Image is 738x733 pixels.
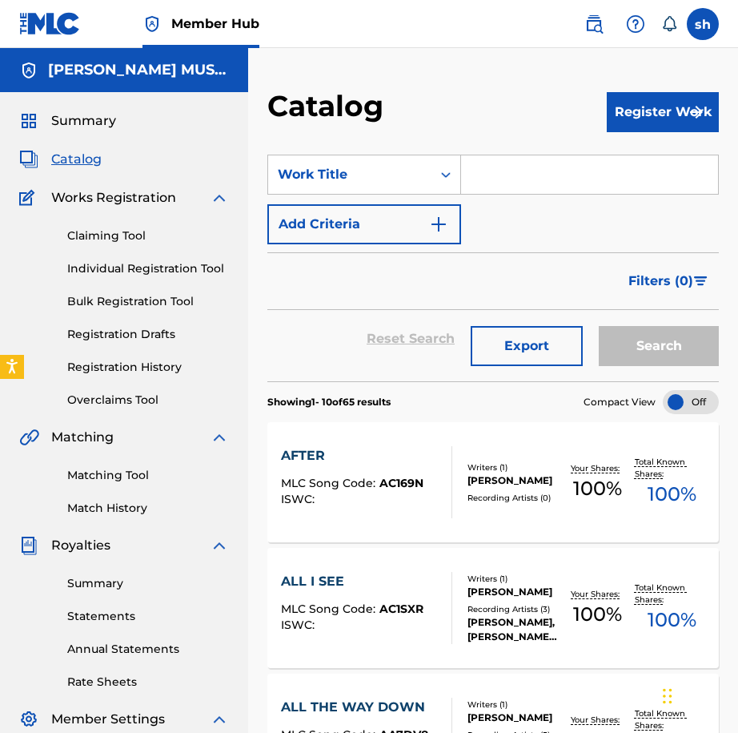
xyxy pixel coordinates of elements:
[467,615,560,644] div: [PERSON_NAME], [PERSON_NAME], [PERSON_NAME]
[67,228,229,244] a: Claiming Tool
[210,536,229,555] img: expand
[67,641,229,658] a: Annual Statements
[661,16,677,32] div: Notifications
[607,92,719,132] button: Register Work
[635,456,710,480] p: Total Known Shares:
[267,155,719,381] form: Search Form
[571,462,624,474] p: Your Shares:
[379,602,423,616] span: AC1SXR
[19,111,38,131] img: Summary
[67,326,229,343] a: Registration Drafts
[267,88,391,124] h2: Catalog
[467,603,560,615] div: Recording Artists ( 3 )
[267,548,719,668] a: ALL I SEEMLC Song Code:AC1SXRISWC:Writers (1)[PERSON_NAME]Recording Artists (3)[PERSON_NAME], [PE...
[171,14,259,33] span: Member Hub
[687,8,719,40] div: User Menu
[467,573,560,585] div: Writers ( 1 )
[467,711,560,725] div: [PERSON_NAME]
[51,710,165,729] span: Member Settings
[584,395,656,409] span: Compact View
[379,476,423,490] span: AC169N
[635,707,710,731] p: Total Known Shares:
[467,699,560,711] div: Writers ( 1 )
[51,428,114,447] span: Matching
[67,674,229,691] a: Rate Sheets
[281,476,379,490] span: MLC Song Code :
[626,14,645,34] img: help
[571,588,624,600] p: Your Shares:
[67,293,229,310] a: Bulk Registration Tool
[663,672,672,720] div: Drag
[467,585,560,599] div: [PERSON_NAME]
[210,188,229,207] img: expand
[571,714,624,726] p: Your Shares:
[67,260,229,277] a: Individual Registration Tool
[210,428,229,447] img: expand
[67,575,229,592] a: Summary
[573,600,622,629] span: 100 %
[578,8,610,40] a: Public Search
[267,204,461,244] button: Add Criteria
[281,572,423,591] div: ALL I SEE
[67,467,229,484] a: Matching Tool
[267,395,391,409] p: Showing 1 - 10 of 65 results
[467,492,560,504] div: Recording Artists ( 0 )
[19,111,116,131] a: SummarySummary
[278,165,422,184] div: Work Title
[19,150,38,169] img: Catalog
[281,698,433,717] div: ALL THE WAY DOWN
[142,14,162,34] img: Top Rightsholder
[573,474,622,503] span: 100 %
[687,103,706,122] img: f7272a7cc735f4ea7f67.svg
[19,150,102,169] a: CatalogCatalog
[693,483,738,612] iframe: Resource Center
[19,12,81,35] img: MLC Logo
[281,446,423,465] div: AFTER
[19,428,39,447] img: Matching
[467,473,560,488] div: [PERSON_NAME]
[51,111,116,131] span: Summary
[471,326,583,366] button: Export
[210,710,229,729] img: expand
[648,606,696,634] span: 100 %
[281,618,319,632] span: ISWC :
[67,608,229,625] a: Statements
[635,582,710,606] p: Total Known Shares:
[584,14,604,34] img: search
[628,272,693,291] span: Filters ( 0 )
[19,536,38,555] img: Royalties
[51,536,110,555] span: Royalties
[51,188,176,207] span: Works Registration
[658,656,738,733] iframe: Chat Widget
[48,61,229,79] h5: SAMUEL HYMAN MUSIC PUBLISHING
[19,710,38,729] img: Member Settings
[620,8,652,40] div: Help
[67,359,229,376] a: Registration History
[281,492,319,506] span: ISWC :
[19,188,40,207] img: Works Registration
[694,276,708,286] img: filter
[648,480,696,509] span: 100 %
[619,261,719,301] button: Filters (0)
[281,602,379,616] span: MLC Song Code :
[467,461,560,473] div: Writers ( 1 )
[51,150,102,169] span: Catalog
[67,500,229,517] a: Match History
[429,215,448,234] img: 9d2ae6d4665cec9f34b9.svg
[19,61,38,80] img: Accounts
[267,422,719,542] a: AFTERMLC Song Code:AC169NISWC:Writers (1)[PERSON_NAME]Recording Artists (0)Your Shares:100%Total ...
[67,392,229,409] a: Overclaims Tool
